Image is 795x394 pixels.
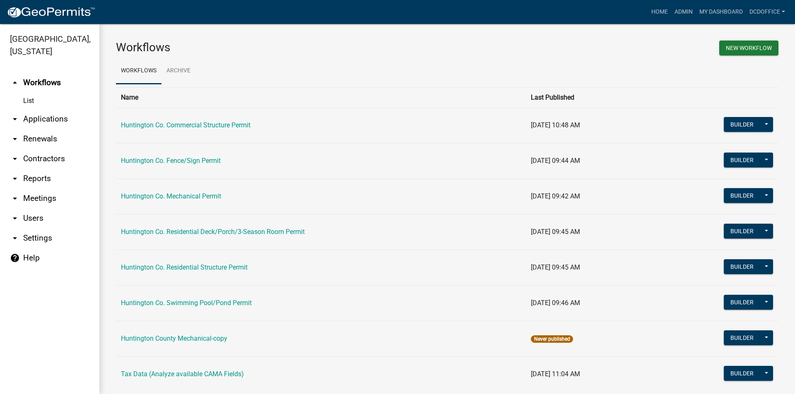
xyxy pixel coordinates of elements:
[10,174,20,184] i: arrow_drop_down
[10,114,20,124] i: arrow_drop_down
[161,58,195,84] a: Archive
[526,87,651,107] th: Last Published
[724,295,760,310] button: Builder
[531,299,580,307] span: [DATE] 09:46 AM
[10,134,20,144] i: arrow_drop_down
[121,334,227,342] a: Huntington County Mechanical-copy
[531,121,580,129] span: [DATE] 10:48 AM
[10,253,20,263] i: help
[531,192,580,200] span: [DATE] 09:42 AM
[121,157,221,165] a: Huntington Co. Fence/Sign Permit
[531,263,580,271] span: [DATE] 09:45 AM
[648,4,671,20] a: Home
[724,366,760,381] button: Builder
[531,228,580,236] span: [DATE] 09:45 AM
[531,335,573,343] span: Never published
[719,41,778,55] button: New Workflow
[724,330,760,345] button: Builder
[10,78,20,88] i: arrow_drop_up
[724,117,760,132] button: Builder
[724,259,760,274] button: Builder
[116,58,161,84] a: Workflows
[531,157,580,165] span: [DATE] 09:44 AM
[121,370,244,378] a: Tax Data (Analyze available CAMA Fields)
[724,153,760,167] button: Builder
[116,41,441,55] h3: Workflows
[121,228,305,236] a: Huntington Co. Residential Deck/Porch/3-Season Room Permit
[10,233,20,243] i: arrow_drop_down
[121,299,252,307] a: Huntington Co. Swimming Pool/Pond Permit
[121,121,251,129] a: Huntington Co. Commercial Structure Permit
[116,87,526,107] th: Name
[10,154,20,164] i: arrow_drop_down
[671,4,696,20] a: Admin
[724,224,760,239] button: Builder
[724,188,760,203] button: Builder
[10,213,20,223] i: arrow_drop_down
[121,263,248,271] a: Huntington Co. Residential Structure Permit
[746,4,788,20] a: DCDOffice
[531,370,580,378] span: [DATE] 11:04 AM
[696,4,746,20] a: My Dashboard
[10,193,20,203] i: arrow_drop_down
[121,192,221,200] a: Huntington Co. Mechanical Permit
